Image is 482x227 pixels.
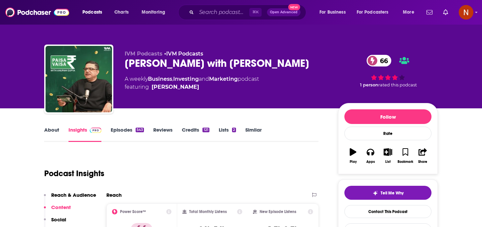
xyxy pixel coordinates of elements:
span: • [164,51,203,57]
button: open menu [315,7,354,18]
a: IVM Podcasts [166,51,203,57]
div: Search podcasts, credits, & more... [184,5,312,20]
a: InsightsPodchaser Pro [68,127,101,142]
a: Charts [110,7,133,18]
span: 66 [373,55,391,66]
span: For Podcasters [357,8,389,17]
span: and [199,76,209,82]
div: 121 [202,128,209,132]
input: Search podcasts, credits, & more... [196,7,249,18]
button: Play [344,144,362,168]
p: Content [51,204,71,210]
img: Podchaser - Follow, Share and Rate Podcasts [5,6,69,19]
span: 1 person [360,82,378,87]
button: Reach & Audience [44,192,96,204]
span: Open Advanced [270,11,298,14]
div: 66 1 personrated this podcast [338,51,438,92]
h2: Total Monthly Listens [189,209,227,214]
a: Contact This Podcast [344,205,431,218]
div: Apps [366,160,375,164]
button: List [379,144,397,168]
a: Reviews [153,127,173,142]
a: Marketing [209,76,238,82]
p: Reach & Audience [51,192,96,198]
span: Logged in as AdelNBM [459,5,473,20]
span: Tell Me Why [381,190,404,196]
span: , [172,76,173,82]
a: Investing [173,76,199,82]
div: 543 [136,128,144,132]
div: List [385,160,391,164]
span: New [288,4,300,10]
div: Play [350,160,357,164]
div: Rate [344,127,431,140]
span: featuring [125,83,259,91]
div: Share [418,160,427,164]
button: Bookmark [397,144,414,168]
span: For Business [319,8,346,17]
a: Anupam Gupta [152,83,199,91]
span: Podcasts [82,8,102,17]
span: IVM Podcasts [125,51,163,57]
a: Show notifications dropdown [440,7,451,18]
a: 66 [367,55,391,66]
span: More [403,8,414,17]
h1: Podcast Insights [44,169,104,178]
a: Lists2 [219,127,236,142]
div: A weekly podcast [125,75,259,91]
button: Apps [362,144,379,168]
img: Paisa Vaisa with Anupam Gupta [46,46,112,112]
button: Follow [344,109,431,124]
img: Podchaser Pro [90,128,101,133]
span: rated this podcast [378,82,417,87]
h2: Reach [106,192,122,198]
img: User Profile [459,5,473,20]
button: Open AdvancedNew [267,8,301,16]
a: About [44,127,59,142]
button: Share [414,144,431,168]
button: tell me why sparkleTell Me Why [344,186,431,200]
h2: Power Score™ [120,209,146,214]
div: Bookmark [398,160,413,164]
button: Show profile menu [459,5,473,20]
a: Credits121 [182,127,209,142]
button: open menu [398,7,422,18]
span: Monitoring [142,8,165,17]
button: open menu [352,7,398,18]
button: open menu [78,7,111,18]
button: open menu [137,7,174,18]
button: Content [44,204,71,216]
img: tell me why sparkle [373,190,378,196]
a: Show notifications dropdown [424,7,435,18]
a: Business [148,76,172,82]
h2: New Episode Listens [260,209,296,214]
p: Social [51,216,66,223]
span: Charts [114,8,129,17]
span: ⌘ K [249,8,262,17]
div: 2 [232,128,236,132]
a: Episodes543 [111,127,144,142]
a: Similar [245,127,262,142]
